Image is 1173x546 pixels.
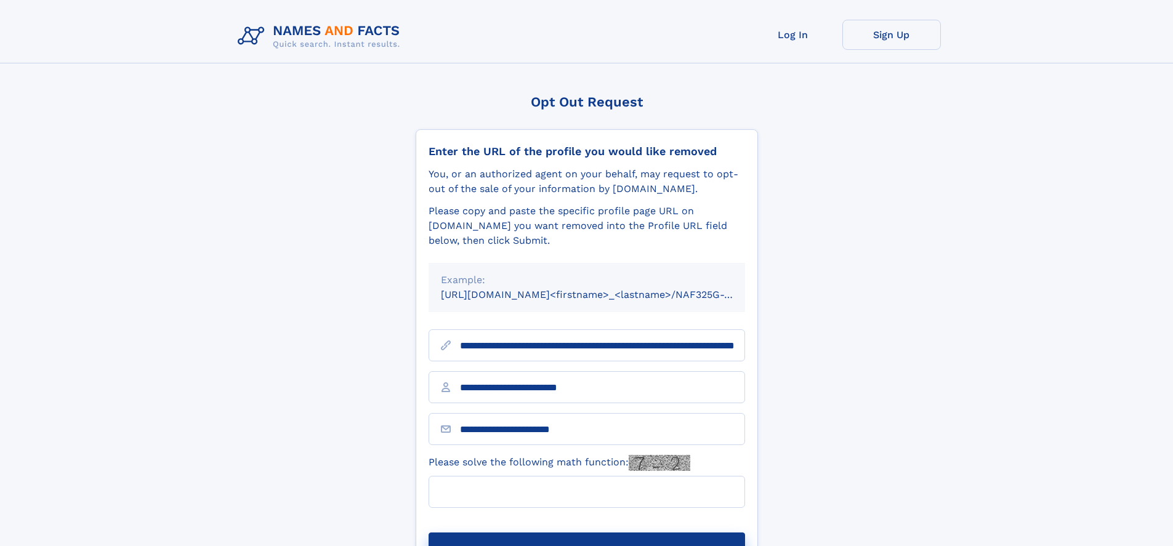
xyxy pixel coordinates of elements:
label: Please solve the following math function: [429,455,690,471]
div: You, or an authorized agent on your behalf, may request to opt-out of the sale of your informatio... [429,167,745,196]
div: Example: [441,273,733,287]
img: Logo Names and Facts [233,20,410,53]
div: Opt Out Request [416,94,758,110]
a: Sign Up [842,20,941,50]
div: Please copy and paste the specific profile page URL on [DOMAIN_NAME] you want removed into the Pr... [429,204,745,248]
small: [URL][DOMAIN_NAME]<firstname>_<lastname>/NAF325G-xxxxxxxx [441,289,768,300]
a: Log In [744,20,842,50]
div: Enter the URL of the profile you would like removed [429,145,745,158]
